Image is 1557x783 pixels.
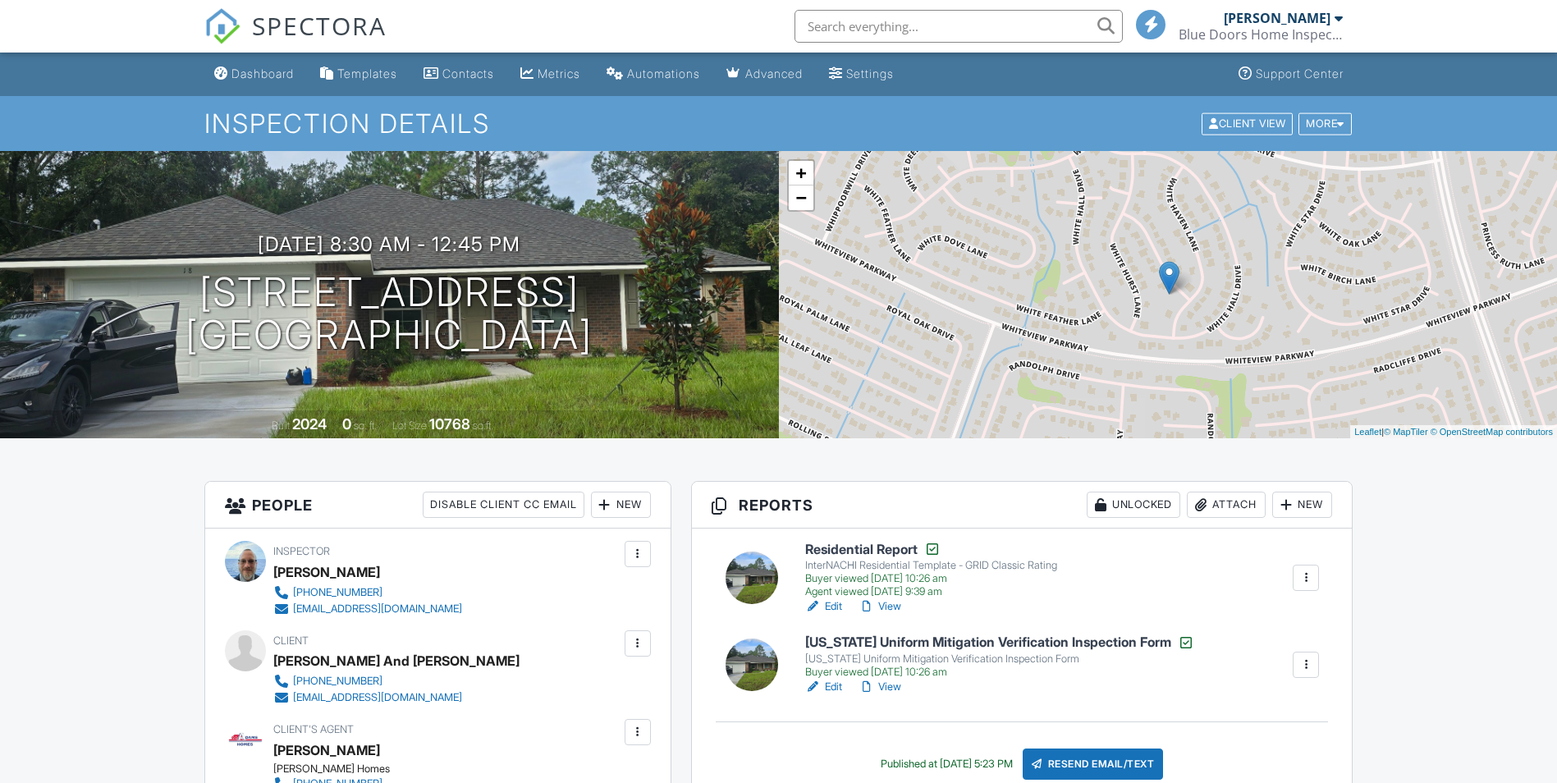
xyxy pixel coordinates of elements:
[859,598,901,615] a: View
[1384,427,1428,437] a: © MapTiler
[1087,492,1180,518] div: Unlocked
[442,66,494,80] div: Contacts
[1350,425,1557,439] div: |
[692,482,1353,529] h3: Reports
[273,689,506,706] a: [EMAIL_ADDRESS][DOMAIN_NAME]
[1431,427,1553,437] a: © OpenStreetMap contributors
[720,59,809,89] a: Advanced
[805,598,842,615] a: Edit
[805,585,1057,598] div: Agent viewed [DATE] 9:39 am
[273,584,462,601] a: [PHONE_NUMBER]
[789,185,813,210] a: Zoom out
[342,415,351,433] div: 0
[805,634,1194,679] a: [US_STATE] Uniform Mitigation Verification Inspection Form [US_STATE] Uniform Mitigation Verifica...
[1179,26,1343,43] div: Blue Doors Home Inspection LLC
[273,723,354,735] span: Client's Agent
[805,666,1194,679] div: Buyer viewed [DATE] 10:26 am
[805,541,1057,598] a: Residential Report InterNACHI Residential Template - GRID Classic Rating Buyer viewed [DATE] 10:2...
[1256,66,1344,80] div: Support Center
[185,271,593,358] h1: [STREET_ADDRESS] [GEOGRAPHIC_DATA]
[789,161,813,185] a: Zoom in
[204,109,1353,138] h1: Inspection Details
[417,59,501,89] a: Contacts
[273,762,475,776] div: [PERSON_NAME] Homes
[1202,112,1293,135] div: Client View
[273,560,380,584] div: [PERSON_NAME]
[423,492,584,518] div: Disable Client CC Email
[795,10,1123,43] input: Search everything...
[392,419,427,432] span: Lot Size
[273,673,506,689] a: [PHONE_NUMBER]
[591,492,651,518] div: New
[429,415,470,433] div: 10768
[1187,492,1266,518] div: Attach
[1224,10,1330,26] div: [PERSON_NAME]
[805,679,842,695] a: Edit
[231,66,294,80] div: Dashboard
[293,691,462,704] div: [EMAIL_ADDRESS][DOMAIN_NAME]
[1272,492,1332,518] div: New
[273,601,462,617] a: [EMAIL_ADDRESS][DOMAIN_NAME]
[805,572,1057,585] div: Buyer viewed [DATE] 10:26 am
[293,586,382,599] div: [PHONE_NUMBER]
[538,66,580,80] div: Metrics
[805,634,1194,651] h6: [US_STATE] Uniform Mitigation Verification Inspection Form
[1232,59,1350,89] a: Support Center
[204,22,387,57] a: SPECTORA
[627,66,700,80] div: Automations
[208,59,300,89] a: Dashboard
[859,679,901,695] a: View
[805,652,1194,666] div: [US_STATE] Uniform Mitigation Verification Inspection Form
[745,66,803,80] div: Advanced
[293,675,382,688] div: [PHONE_NUMBER]
[600,59,707,89] a: Automations (Basic)
[273,634,309,647] span: Client
[514,59,587,89] a: Metrics
[822,59,900,89] a: Settings
[354,419,377,432] span: sq. ft.
[252,8,387,43] span: SPECTORA
[1298,112,1352,135] div: More
[314,59,404,89] a: Templates
[204,8,240,44] img: The Best Home Inspection Software - Spectora
[258,233,520,255] h3: [DATE] 8:30 am - 12:45 pm
[273,648,520,673] div: [PERSON_NAME] And [PERSON_NAME]
[805,559,1057,572] div: InterNACHI Residential Template - GRID Classic Rating
[1354,427,1381,437] a: Leaflet
[805,541,1057,557] h6: Residential Report
[292,415,327,433] div: 2024
[205,482,671,529] h3: People
[1200,117,1297,129] a: Client View
[846,66,894,80] div: Settings
[1023,749,1164,780] div: Resend Email/Text
[273,738,380,762] a: [PERSON_NAME]
[272,419,290,432] span: Built
[337,66,397,80] div: Templates
[881,758,1013,771] div: Published at [DATE] 5:23 PM
[473,419,493,432] span: sq.ft.
[273,545,330,557] span: Inspector
[293,602,462,616] div: [EMAIL_ADDRESS][DOMAIN_NAME]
